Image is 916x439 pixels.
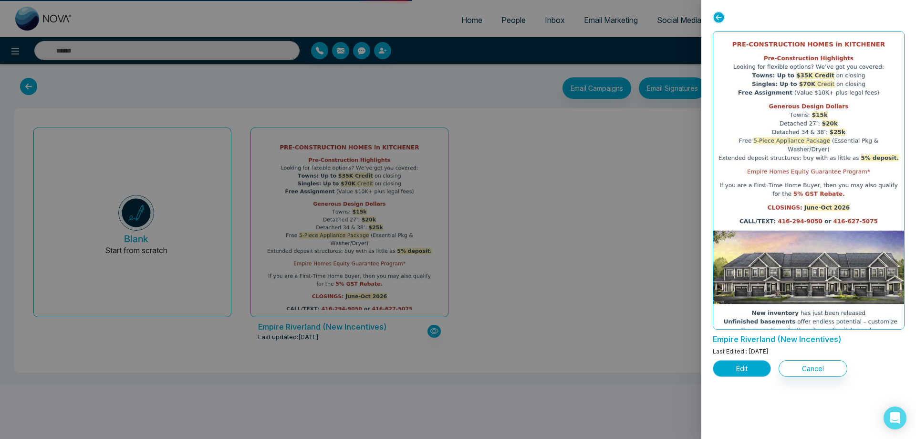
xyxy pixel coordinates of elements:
span: Last Edited : [DATE] [713,348,769,355]
p: Empire Riverland (New Incentives) [713,330,905,345]
button: Cancel [779,360,847,377]
div: Open Intercom Messenger [884,407,906,429]
button: Edit [713,360,771,377]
